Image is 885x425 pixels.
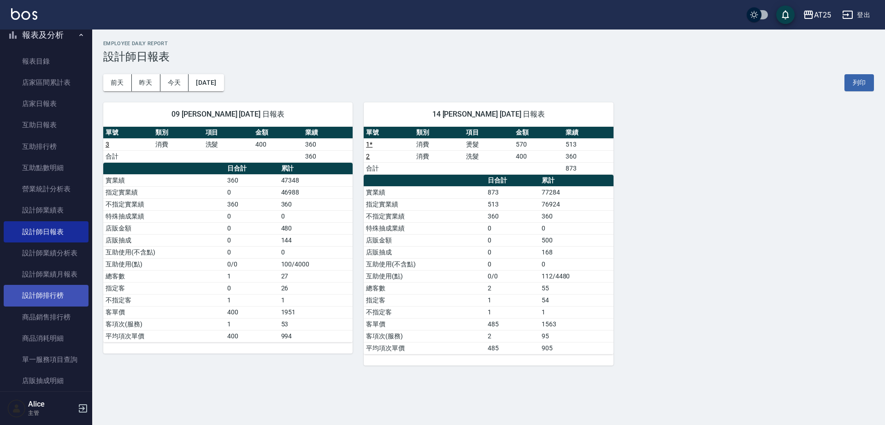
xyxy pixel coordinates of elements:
td: 客項次(服務) [103,318,225,330]
td: 26 [279,282,353,294]
td: 513 [563,138,613,150]
button: [DATE] [189,74,224,91]
td: 1 [279,294,353,306]
button: 今天 [160,74,189,91]
td: 店販抽成 [103,234,225,246]
td: 0 [539,222,614,234]
table: a dense table [103,127,353,163]
td: 0/0 [485,270,539,282]
td: 不指定客 [103,294,225,306]
td: 0 [485,234,539,246]
td: 合計 [364,162,413,174]
td: 513 [485,198,539,210]
span: 14 [PERSON_NAME] [DATE] 日報表 [375,110,602,119]
a: 設計師日報表 [4,221,88,242]
td: 指定實業績 [364,198,485,210]
button: 報表及分析 [4,23,88,47]
td: 不指定客 [364,306,485,318]
td: 互助使用(點) [103,258,225,270]
td: 店販金額 [103,222,225,234]
td: 客單價 [364,318,485,330]
td: 0 [225,246,278,258]
a: 互助日報表 [4,114,88,136]
span: 09 [PERSON_NAME] [DATE] 日報表 [114,110,342,119]
td: 1 [225,270,278,282]
td: 1951 [279,306,353,318]
td: 洗髮 [203,138,253,150]
a: 互助點數明細 [4,157,88,178]
td: 0 [485,222,539,234]
th: 業績 [563,127,613,139]
td: 店販抽成 [364,246,485,258]
td: 168 [539,246,614,258]
td: 實業績 [103,174,225,186]
th: 日合計 [225,163,278,175]
a: 商品銷售排行榜 [4,307,88,328]
td: 360 [539,210,614,222]
td: 1 [485,294,539,306]
td: 0 [225,222,278,234]
td: 0 [225,234,278,246]
a: 3 [106,141,109,148]
td: 燙髮 [464,138,513,150]
td: 27 [279,270,353,282]
td: 指定實業績 [103,186,225,198]
th: 類別 [153,127,203,139]
a: 單一服務項目查詢 [4,349,88,370]
td: 360 [225,174,278,186]
a: 報表目錄 [4,51,88,72]
td: 總客數 [364,282,485,294]
td: 54 [539,294,614,306]
a: 店販抽成明細 [4,370,88,391]
a: 店家區間累計表 [4,72,88,93]
td: 0 [539,258,614,270]
th: 累計 [279,163,353,175]
h5: Alice [28,400,75,409]
a: 商品消耗明細 [4,328,88,349]
td: 不指定實業績 [103,198,225,210]
td: 500 [539,234,614,246]
td: 360 [485,210,539,222]
td: 144 [279,234,353,246]
td: 46988 [279,186,353,198]
td: 0 [225,282,278,294]
th: 金額 [513,127,563,139]
th: 金額 [253,127,303,139]
td: 1 [225,294,278,306]
a: 營業統計分析表 [4,178,88,200]
td: 消費 [414,138,464,150]
td: 客單價 [103,306,225,318]
td: 400 [513,150,563,162]
button: 前天 [103,74,132,91]
td: 570 [513,138,563,150]
td: 總客數 [103,270,225,282]
th: 項目 [203,127,253,139]
td: 實業績 [364,186,485,198]
td: 77284 [539,186,614,198]
td: 2 [485,330,539,342]
td: 指定客 [364,294,485,306]
td: 95 [539,330,614,342]
th: 累計 [539,175,614,187]
td: 100/4000 [279,258,353,270]
td: 360 [279,198,353,210]
th: 日合計 [485,175,539,187]
a: 設計師業績表 [4,200,88,221]
table: a dense table [364,127,613,175]
td: 合計 [103,150,153,162]
td: 485 [485,318,539,330]
table: a dense table [364,175,613,354]
button: save [776,6,795,24]
td: 平均項次單價 [103,330,225,342]
td: 消費 [153,138,203,150]
td: 400 [225,306,278,318]
td: 1 [225,318,278,330]
td: 360 [225,198,278,210]
a: 互助排行榜 [4,136,88,157]
div: AT25 [814,9,831,21]
td: 0 [279,210,353,222]
td: 485 [485,342,539,354]
td: 0 [279,246,353,258]
button: 登出 [838,6,874,24]
img: Person [7,399,26,418]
